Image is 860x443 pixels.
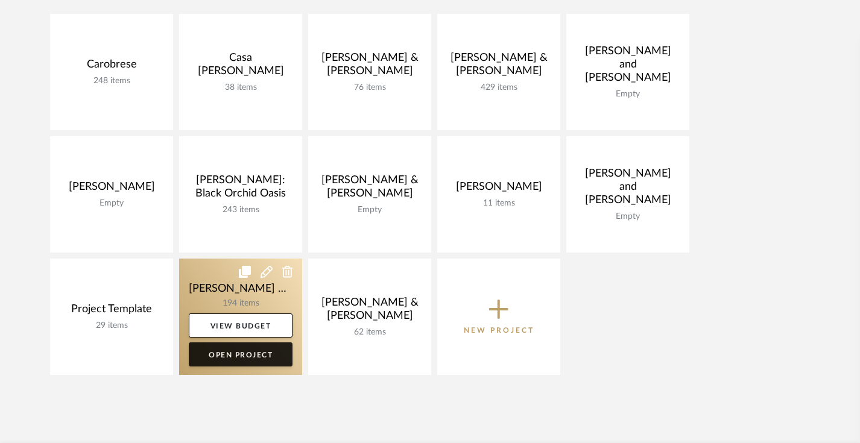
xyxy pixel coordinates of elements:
div: 62 items [318,327,422,338]
div: [PERSON_NAME] and [PERSON_NAME] [576,45,680,89]
div: 429 items [447,83,551,93]
div: [PERSON_NAME] & [PERSON_NAME] [318,51,422,83]
div: Project Template [60,303,163,321]
div: [PERSON_NAME] [60,180,163,198]
div: Carobrese [60,58,163,76]
div: 76 items [318,83,422,93]
a: View Budget [189,313,292,338]
div: 11 items [447,198,551,209]
a: Open Project [189,342,292,366]
div: [PERSON_NAME] [447,180,551,198]
div: [PERSON_NAME] & [PERSON_NAME] [318,174,422,205]
div: 243 items [189,205,292,215]
div: [PERSON_NAME] and [PERSON_NAME] [576,167,680,212]
div: 29 items [60,321,163,331]
div: [PERSON_NAME] & [PERSON_NAME] [447,51,551,83]
div: [PERSON_NAME] & [PERSON_NAME] [318,296,422,327]
div: Empty [60,198,163,209]
div: [PERSON_NAME]: Black Orchid Oasis [189,174,292,205]
div: 248 items [60,76,163,86]
div: Casa [PERSON_NAME] [189,51,292,83]
div: Empty [318,205,422,215]
div: 38 items [189,83,292,93]
button: New Project [437,259,560,375]
p: New Project [464,324,534,336]
div: Empty [576,212,680,222]
div: Empty [576,89,680,99]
